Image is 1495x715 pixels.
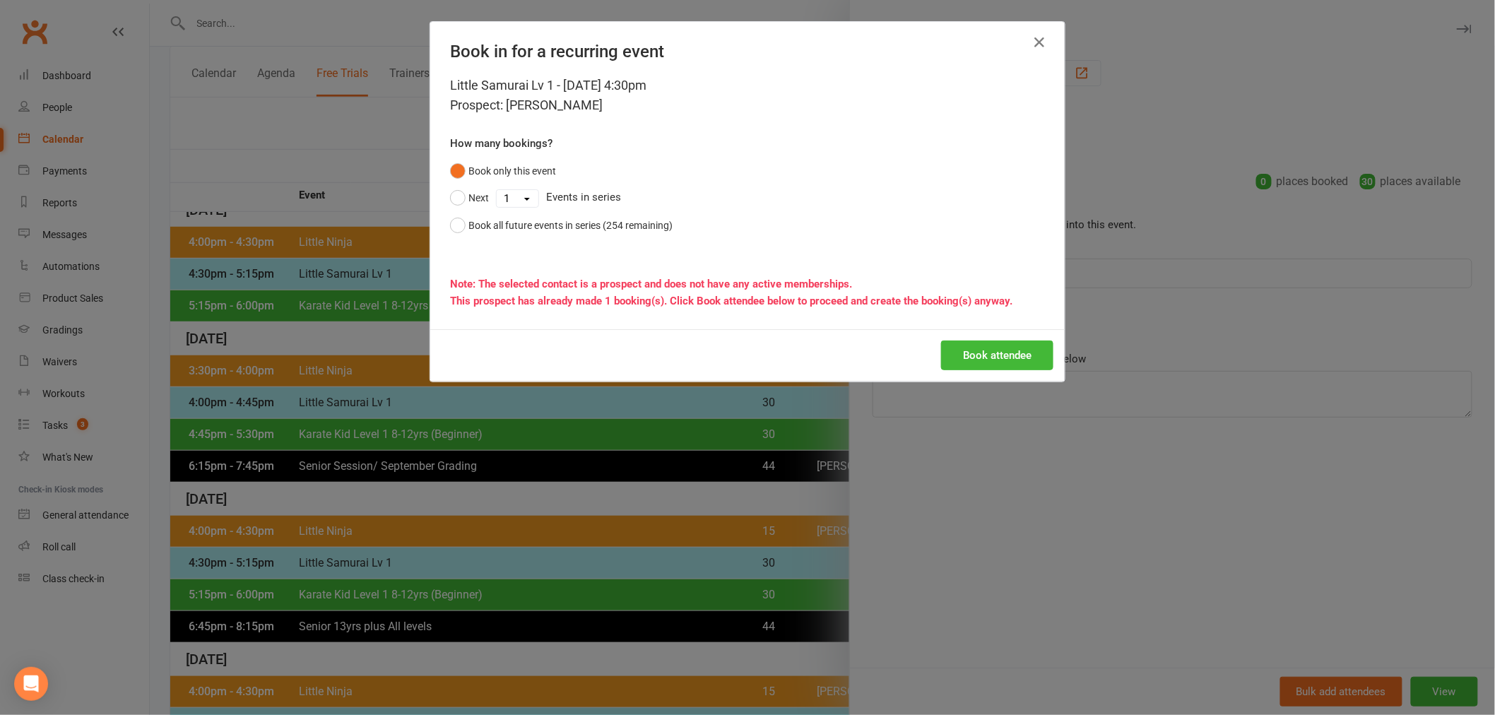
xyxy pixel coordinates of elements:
div: Book all future events in series (254 remaining) [468,218,673,233]
div: Events in series [450,184,1045,211]
label: How many bookings? [450,135,552,152]
h4: Book in for a recurring event [450,42,1045,61]
button: Close [1028,31,1051,54]
button: Next [450,184,489,211]
button: Book all future events in series (254 remaining) [450,212,673,239]
div: Open Intercom Messenger [14,667,48,701]
div: Little Samurai Lv 1 - [DATE] 4:30pm Prospect: [PERSON_NAME] [450,76,1045,115]
button: Book attendee [941,341,1053,370]
button: Book only this event [450,158,556,184]
div: This prospect has already made 1 booking(s). Click Book attendee below to proceed and create the ... [450,292,1045,309]
div: Note: The selected contact is a prospect and does not have any active memberships. [450,276,1045,292]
